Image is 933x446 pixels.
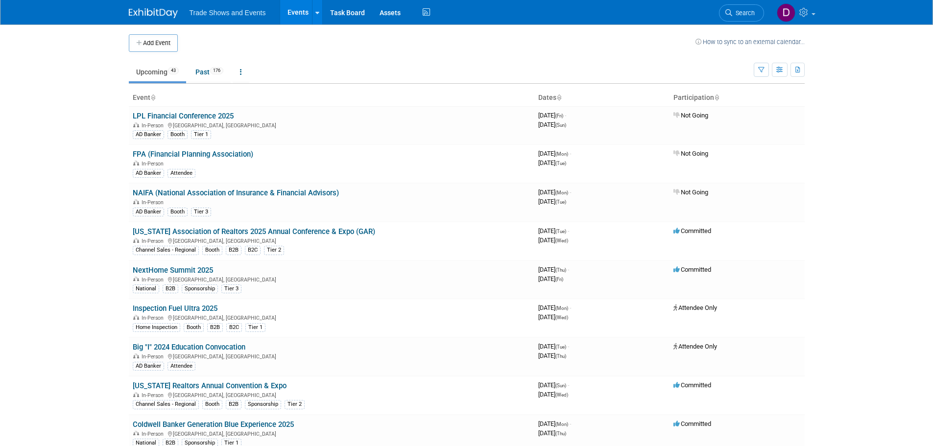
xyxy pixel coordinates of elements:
[538,198,566,205] span: [DATE]
[555,277,563,282] span: (Fri)
[673,420,711,427] span: Committed
[538,429,566,437] span: [DATE]
[538,188,571,196] span: [DATE]
[555,392,568,398] span: (Wed)
[538,150,571,157] span: [DATE]
[555,315,568,320] span: (Wed)
[190,9,266,17] span: Trade Shows and Events
[264,246,284,255] div: Tier 2
[555,267,566,273] span: (Thu)
[695,38,805,46] a: How to sync to an external calendar...
[142,161,167,167] span: In-Person
[133,238,139,243] img: In-Person Event
[568,381,569,389] span: -
[202,246,222,255] div: Booth
[133,353,139,358] img: In-Person Event
[133,343,245,352] a: Big "I" 2024 Education Convocation
[245,246,261,255] div: B2C
[133,161,139,165] img: In-Person Event
[673,112,708,119] span: Not Going
[133,150,253,159] a: FPA (Financial Planning Association)
[133,400,199,409] div: Channel Sales - Regional
[207,323,223,332] div: B2B
[129,90,534,106] th: Event
[133,130,164,139] div: AD Banker
[714,94,719,101] a: Sort by Participation Type
[184,323,204,332] div: Booth
[568,343,569,350] span: -
[133,169,164,178] div: AD Banker
[129,63,186,81] a: Upcoming43
[538,275,563,282] span: [DATE]
[202,400,222,409] div: Booth
[538,236,568,244] span: [DATE]
[555,161,566,166] span: (Tue)
[719,4,764,22] a: Search
[538,159,566,166] span: [DATE]
[538,352,566,359] span: [DATE]
[555,190,568,195] span: (Mon)
[555,344,566,350] span: (Tue)
[555,431,566,436] span: (Thu)
[221,284,241,293] div: Tier 3
[570,420,571,427] span: -
[133,352,530,360] div: [GEOGRAPHIC_DATA], [GEOGRAPHIC_DATA]
[142,277,167,283] span: In-Person
[133,275,530,283] div: [GEOGRAPHIC_DATA], [GEOGRAPHIC_DATA]
[142,238,167,244] span: In-Person
[673,266,711,273] span: Committed
[142,199,167,206] span: In-Person
[226,246,241,255] div: B2B
[150,94,155,101] a: Sort by Event Name
[133,381,287,390] a: [US_STATE] Realtors Annual Convention & Expo
[133,420,294,429] a: Coldwell Banker Generation Blue Experience 2025
[538,266,569,273] span: [DATE]
[226,400,241,409] div: B2B
[167,169,195,178] div: Attendee
[142,392,167,399] span: In-Person
[732,9,755,17] span: Search
[538,381,569,389] span: [DATE]
[226,323,242,332] div: B2C
[163,284,178,293] div: B2B
[555,238,568,243] span: (Wed)
[142,431,167,437] span: In-Person
[167,208,188,216] div: Booth
[167,362,195,371] div: Attendee
[538,343,569,350] span: [DATE]
[129,34,178,52] button: Add Event
[167,130,188,139] div: Booth
[555,199,566,205] span: (Tue)
[670,90,805,106] th: Participation
[168,67,179,74] span: 43
[570,150,571,157] span: -
[133,246,199,255] div: Channel Sales - Regional
[565,112,566,119] span: -
[210,67,223,74] span: 176
[673,304,717,311] span: Attendee Only
[133,304,217,313] a: Inspection Fuel Ultra 2025
[133,315,139,320] img: In-Person Event
[142,122,167,129] span: In-Person
[133,277,139,282] img: In-Person Event
[570,304,571,311] span: -
[133,227,375,236] a: [US_STATE] Association of Realtors 2025 Annual Conference & Expo (GAR)
[777,3,795,22] img: Deb Leadbetter
[133,284,159,293] div: National
[133,391,530,399] div: [GEOGRAPHIC_DATA], [GEOGRAPHIC_DATA]
[142,353,167,360] span: In-Person
[570,188,571,196] span: -
[555,151,568,157] span: (Mon)
[555,422,568,427] span: (Mon)
[538,112,566,119] span: [DATE]
[133,112,234,120] a: LPL Financial Conference 2025
[673,150,708,157] span: Not Going
[133,362,164,371] div: AD Banker
[191,208,211,216] div: Tier 3
[133,236,530,244] div: [GEOGRAPHIC_DATA], [GEOGRAPHIC_DATA]
[182,284,218,293] div: Sponsorship
[538,420,571,427] span: [DATE]
[538,121,566,128] span: [DATE]
[133,266,213,275] a: NextHome Summit 2025
[133,122,139,127] img: In-Person Event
